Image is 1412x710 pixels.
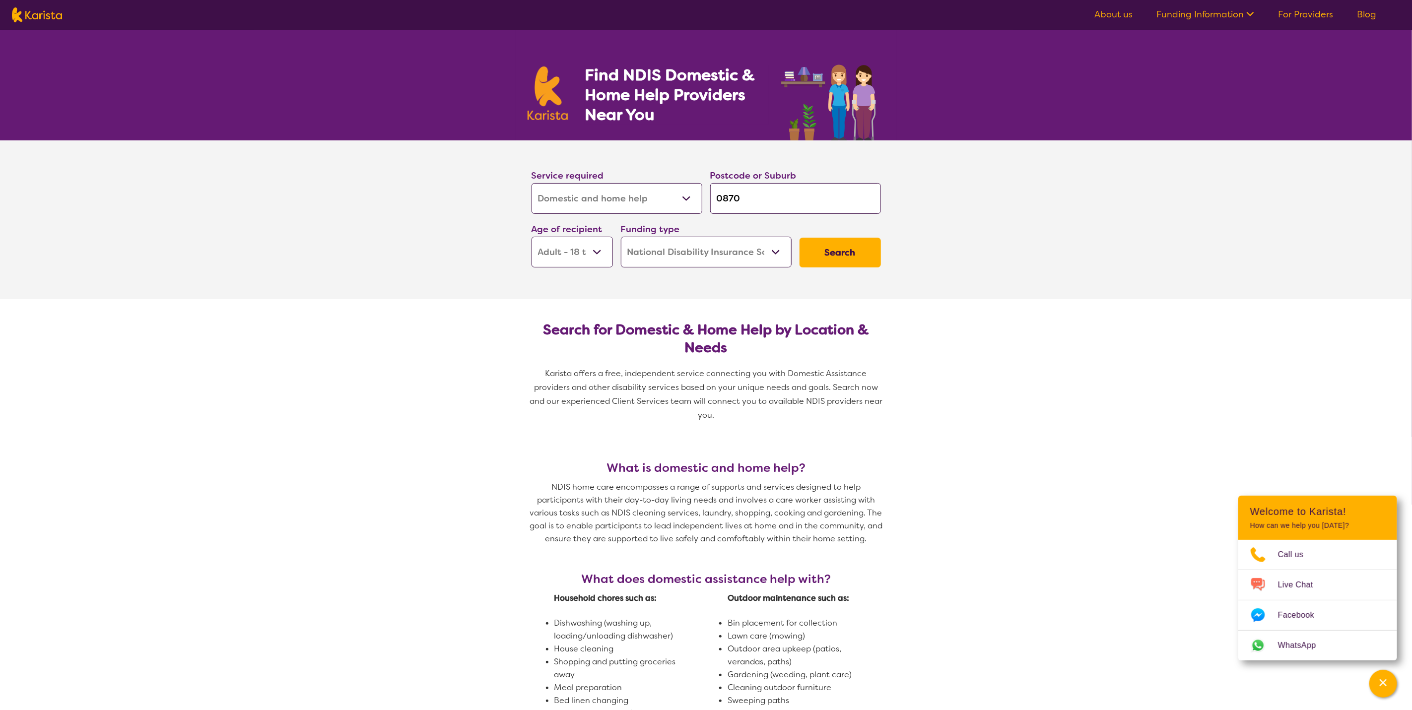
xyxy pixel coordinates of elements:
[778,54,884,140] img: domestic-help
[710,170,797,182] label: Postcode or Suburb
[585,65,768,125] h1: Find NDIS Domestic & Home Help Providers Near You
[728,631,805,641] span: Lawn care (mowing)
[1278,8,1333,20] a: For Providers
[1369,670,1397,698] button: Channel Menu
[800,238,881,267] button: Search
[728,682,831,693] span: Cleaning outdoor furniture
[554,655,684,681] li: Shopping and putting groceries away
[1357,8,1376,20] a: Blog
[554,681,684,694] li: Meal preparation
[528,461,885,475] h3: What is domestic and home help?
[1278,578,1325,592] span: Live Chat
[728,695,789,706] span: Sweeping paths
[621,223,680,235] label: Funding type
[532,223,603,235] label: Age of recipient
[1250,506,1385,517] h2: Welcome to Karista!
[728,593,849,603] strong: Outdoor maintenance such as:
[710,183,881,214] input: Type
[12,7,62,22] img: Karista logo
[728,669,852,680] span: Gardening (weeding, plant care)
[728,644,843,667] span: Outdoor area upkeep (patios, verandas, paths)
[528,66,568,120] img: Karista logo
[1094,8,1133,20] a: About us
[1278,547,1316,562] span: Call us
[1278,638,1328,653] span: WhatsApp
[528,481,885,545] p: NDIS home care encompasses a range of supports and services designed to help participants with th...
[554,593,657,603] strong: Household chores such as:
[1156,8,1254,20] a: Funding Information
[532,170,604,182] label: Service required
[1238,540,1397,660] ul: Choose channel
[539,321,873,357] h2: Search for Domestic & Home Help by Location & Needs
[554,617,684,643] li: Dishwashing (washing up, loading/unloading dishwasher)
[1250,521,1385,530] p: How can we help you [DATE]?
[528,572,885,586] h3: What does domestic assistance help with?
[1238,496,1397,660] div: Channel Menu
[1278,608,1326,623] span: Facebook
[1238,631,1397,660] a: Web link opens in a new tab.
[554,643,684,655] li: House cleaning
[530,368,884,420] span: Karista offers a free, independent service connecting you with Domestic Assistance providers and ...
[554,694,684,707] li: Bed linen changing
[728,618,837,628] span: Bin placement for collection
